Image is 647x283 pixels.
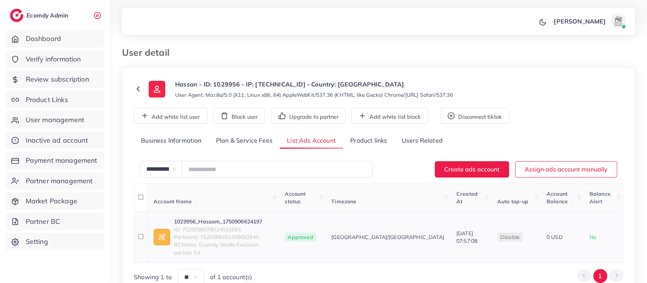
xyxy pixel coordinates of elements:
[174,226,273,233] span: ID: 7520086078024515591
[589,234,596,241] span: No
[611,14,626,29] img: avatar
[26,54,81,64] span: Verify information
[174,241,273,256] span: BCName: Ecomdy Media Exclusive partner 04
[26,176,93,186] span: Partner management
[343,133,394,149] a: Product links
[134,108,207,124] button: Add white list user
[26,156,97,165] span: Payment management
[440,108,509,124] button: Disconnect tiktok
[122,47,175,58] h3: User detail
[10,9,70,22] a: logoEcomdy Admin
[175,80,453,89] p: Hassan - ID: 1029956 - IP: [TECHNICAL_ID] - Country: [GEOGRAPHIC_DATA]
[6,233,104,250] a: Setting
[26,217,60,226] span: Partner BC
[6,213,104,230] a: Partner BC
[26,95,68,105] span: Product Links
[210,273,252,281] span: of 1 account(s)
[285,190,305,205] span: Account status
[554,17,606,26] p: [PERSON_NAME]
[280,133,343,149] a: List Ads Account
[547,190,568,205] span: Account Balance
[6,50,104,68] a: Verify information
[26,115,84,125] span: User management
[6,192,104,210] a: Market Package
[6,132,104,149] a: Inactive ad account
[154,198,192,205] span: Account Name
[456,190,478,205] span: Created At
[6,172,104,190] a: Partner management
[577,269,623,283] ul: Pagination
[6,91,104,108] a: Product Links
[27,12,70,19] h2: Ecomdy Admin
[26,135,88,145] span: Inactive ad account
[6,71,104,88] a: Review subscription
[6,111,104,129] a: User management
[209,133,280,149] a: Plan & Service Fees
[10,9,23,22] img: logo
[6,152,104,169] a: Payment management
[285,233,316,242] span: Approved
[500,234,520,241] span: disable
[456,230,477,244] span: [DATE] 07:57:08
[26,74,89,84] span: Review subscription
[175,91,453,99] small: User Agent: Mozilla/5.0 (X11; Linux x86_64) AppleWebKit/537.36 (KHTML, like Gecko) Chrome/[URL] S...
[515,161,617,178] button: Assign ads account manually
[394,133,450,149] a: Users Related
[174,233,273,241] span: PartnerId: 7520086491469692945
[26,237,48,247] span: Setting
[134,273,172,281] span: Showing 1 to
[271,108,346,124] button: Upgrade to partner
[435,161,509,178] button: Create ads account
[213,108,265,124] button: Block user
[134,133,209,149] a: Business Information
[547,234,562,241] span: 0 USD
[26,34,61,44] span: Dashboard
[174,218,273,225] a: 1029956_Hassam_1750906624197
[593,269,607,283] button: Go to page 1
[497,198,529,205] span: Auto top-up
[154,229,170,245] img: ic-ad-info.7fc67b75.svg
[149,81,165,97] img: ic-user-info.36bf1079.svg
[26,196,77,206] span: Market Package
[331,233,444,241] span: [GEOGRAPHIC_DATA]/[GEOGRAPHIC_DATA]
[351,108,428,124] button: Add white list block
[6,30,104,47] a: Dashboard
[331,198,356,205] span: Timezone
[550,14,629,29] a: [PERSON_NAME]avatar
[589,190,611,205] span: Balance Alert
